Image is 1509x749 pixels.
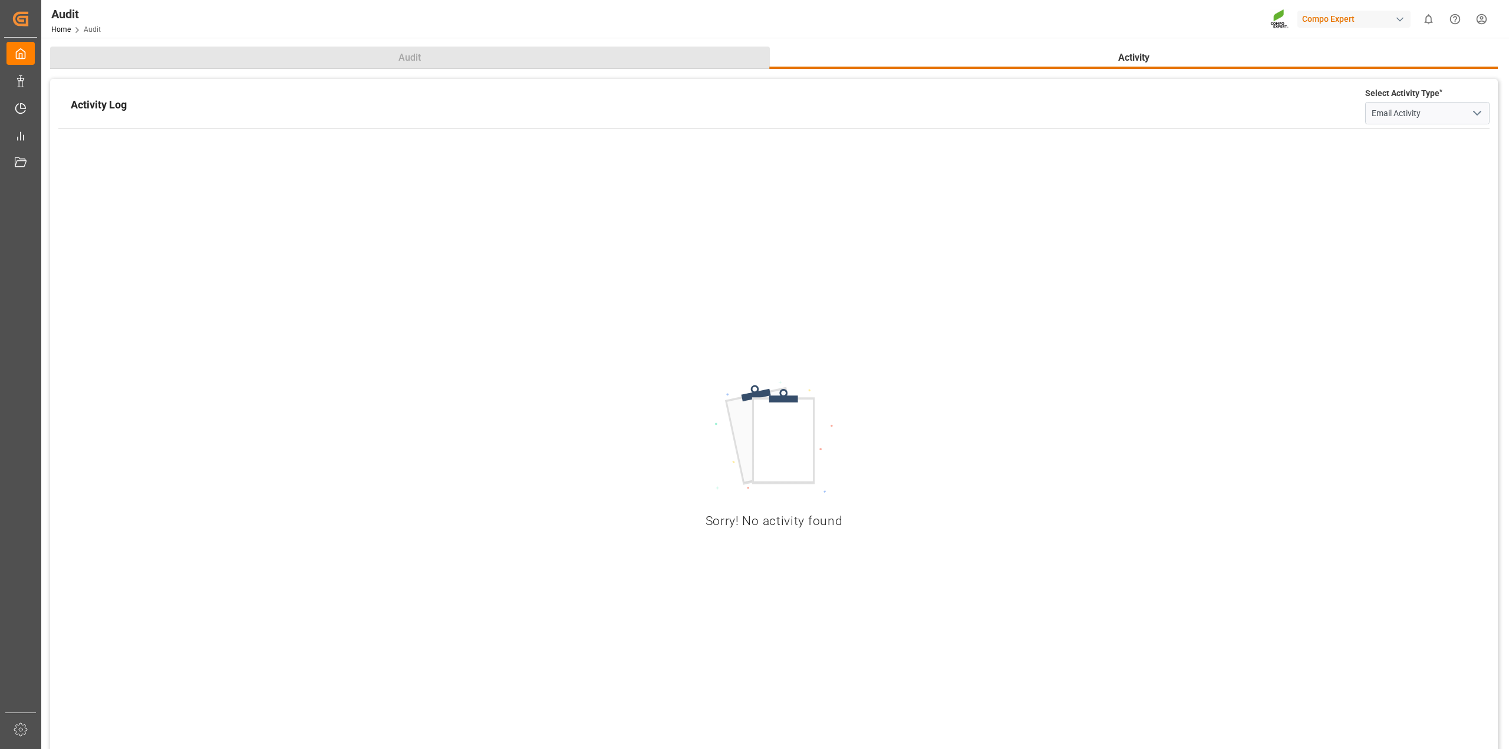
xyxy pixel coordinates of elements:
img: Screenshot%202023-09-29%20at%2010.02.21.png_1712312052.png [1270,9,1289,29]
span: Audit [394,51,426,65]
button: Audit [50,47,770,69]
span: Activity [1113,51,1154,65]
input: Type to search/select [1365,102,1490,124]
h1: Activity Log [71,95,127,115]
div: Compo Expert [1297,11,1411,28]
button: open menu [1468,104,1485,123]
img: noresult.svg [715,378,833,496]
a: Home [51,25,71,34]
button: show 0 new notifications [1415,6,1442,32]
h4: Sorry! No activity found [706,512,843,531]
button: Compo Expert [1297,8,1415,30]
button: Activity [770,47,1498,69]
button: Help Center [1442,6,1468,32]
div: Audit [51,5,101,23]
label: Select Activity Type [1365,87,1442,100]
